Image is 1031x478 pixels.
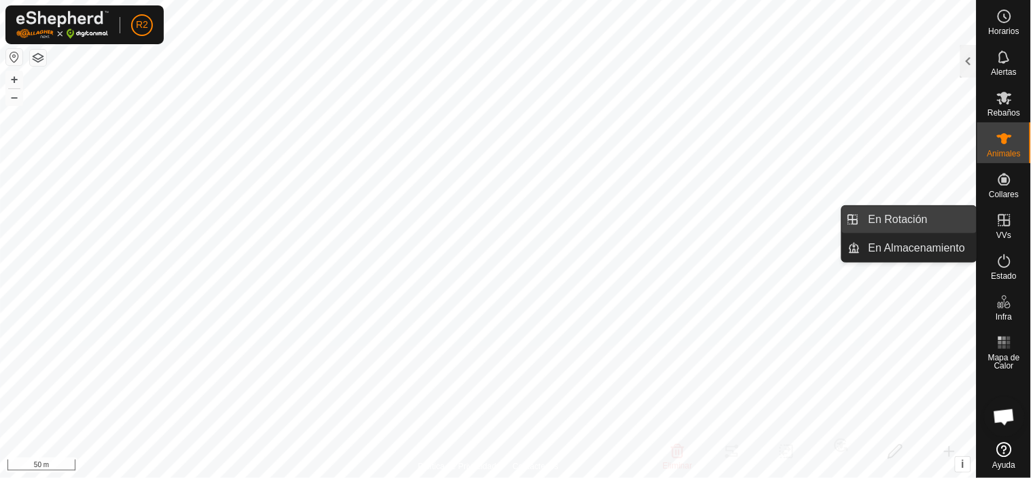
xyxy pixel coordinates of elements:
button: + [6,71,22,88]
a: En Almacenamiento [860,235,977,262]
button: – [6,89,22,105]
button: i [956,457,971,472]
a: Contáctenos [513,460,559,473]
div: Chat abierto [984,396,1025,437]
button: Restablecer Mapa [6,49,22,65]
span: R2 [136,18,148,32]
span: Estado [992,272,1017,280]
span: i [962,458,964,470]
span: Ayuda [993,461,1016,469]
li: En Rotación [842,206,977,233]
img: Logo Gallagher [16,11,109,39]
span: Collares [989,190,1019,199]
a: Ayuda [977,437,1031,475]
span: En Almacenamiento [869,240,965,256]
span: VVs [996,231,1011,239]
span: Rebaños [988,109,1020,117]
li: En Almacenamiento [842,235,977,262]
a: En Rotación [860,206,977,233]
a: Política de Privacidad [418,460,496,473]
span: Horarios [989,27,1019,35]
span: En Rotación [869,211,928,228]
span: Mapa de Calor [981,354,1028,370]
span: Alertas [992,68,1017,76]
span: Infra [996,313,1012,321]
button: Capas del Mapa [30,50,46,66]
span: Animales [988,150,1021,158]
